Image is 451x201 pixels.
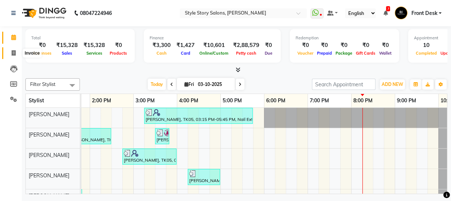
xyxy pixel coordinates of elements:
[80,3,112,23] b: 08047224946
[354,41,377,50] div: ₹0
[383,10,387,16] a: 7
[30,81,56,87] span: Filter Stylist
[411,9,437,17] span: Front Desk
[150,41,174,50] div: ₹3,300
[156,129,168,143] div: [PERSON_NAME], TK06, 03:30 PM-03:50 PM, [PERSON_NAME] Trimming
[183,82,196,87] span: Fri
[263,51,274,56] span: Due
[188,170,219,184] div: [PERSON_NAME], TK01, 04:15 PM-05:00 PM, Hair Cut - Master - [DEMOGRAPHIC_DATA]
[395,7,407,19] img: Front Desk
[31,41,53,50] div: ₹0
[69,129,110,143] div: [PERSON_NAME], TK02, 01:30 PM-02:30 PM, Head Massage [DEMOGRAPHIC_DATA] Without Shampoo (₹499)
[81,41,108,50] div: ₹15,328
[174,41,198,50] div: ₹1,427
[19,3,68,23] img: logo
[354,51,377,56] span: Gift Cards
[262,41,275,50] div: ₹0
[264,95,287,106] a: 6:00 PM
[221,95,244,106] a: 5:00 PM
[148,79,166,90] span: Today
[395,95,418,106] a: 9:00 PM
[296,51,315,56] span: Voucher
[382,82,403,87] span: ADD NEW
[414,51,439,56] span: Completed
[85,51,104,56] span: Services
[308,95,331,106] a: 7:00 PM
[196,79,232,90] input: 2025-10-03
[29,193,69,199] span: [PERSON_NAME]
[60,51,74,56] span: Sales
[29,131,69,138] span: [PERSON_NAME]
[315,51,334,56] span: Prepaid
[134,95,157,106] a: 3:00 PM
[230,41,262,50] div: ₹2,88,579
[414,41,439,50] div: 10
[377,41,393,50] div: ₹0
[377,51,393,56] span: Wallet
[53,41,81,50] div: ₹15,328
[315,41,334,50] div: ₹0
[334,41,354,50] div: ₹0
[198,51,230,56] span: Online/Custom
[198,41,230,50] div: ₹10,601
[29,111,69,118] span: [PERSON_NAME]
[145,109,252,123] div: [PERSON_NAME], TK05, 03:15 PM-05:45 PM, Nail Extension Acrylic Natural & Clear (₹1500),Party Make...
[312,79,375,90] input: Search Appointment
[150,35,275,41] div: Finance
[352,95,374,106] a: 8:00 PM
[90,95,113,106] a: 2:00 PM
[31,35,129,41] div: Total
[108,41,129,50] div: ₹0
[380,79,405,90] button: ADD NEW
[334,51,354,56] span: Package
[179,51,192,56] span: Card
[29,172,69,179] span: [PERSON_NAME]
[108,51,129,56] span: Products
[29,152,69,158] span: [PERSON_NAME]
[177,95,200,106] a: 4:00 PM
[296,35,393,41] div: Redemption
[155,51,168,56] span: Cash
[234,51,258,56] span: Petty cash
[386,6,390,11] span: 7
[296,41,315,50] div: ₹0
[29,97,44,104] span: Stylist
[123,150,176,163] div: [PERSON_NAME], TK05, 02:45 PM-04:00 PM, Touchup Amoniea Free-[DEMOGRAPHIC_DATA]
[23,49,41,58] div: Invoice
